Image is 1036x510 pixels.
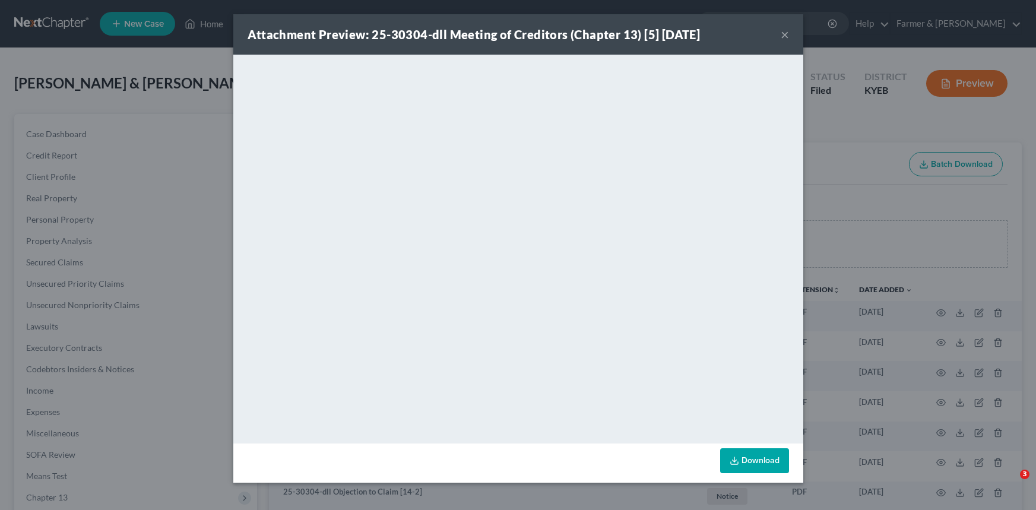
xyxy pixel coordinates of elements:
iframe: Intercom live chat [996,470,1024,498]
strong: Attachment Preview: 25-30304-dll Meeting of Creditors (Chapter 13) [5] [DATE] [248,27,701,42]
iframe: <object ng-attr-data='[URL][DOMAIN_NAME]' type='application/pdf' width='100%' height='650px'></ob... [233,55,803,441]
a: Download [720,448,789,473]
span: 3 [1020,470,1029,479]
button: × [781,27,789,42]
